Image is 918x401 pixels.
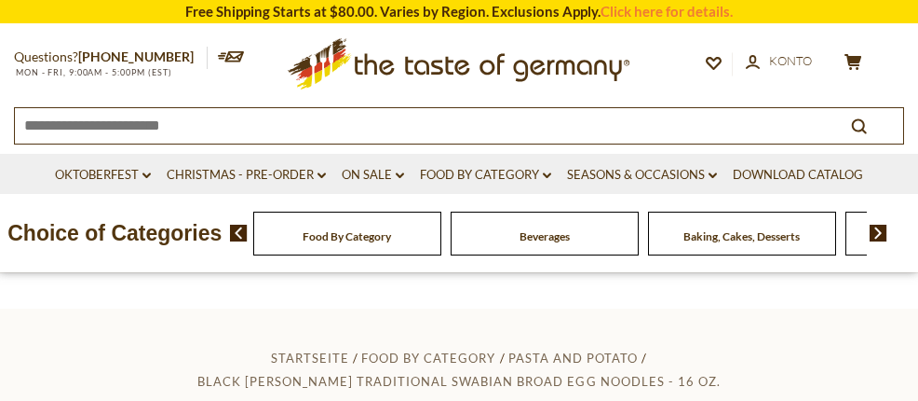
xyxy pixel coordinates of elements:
span: MON - FRI, 9:00AM - 5:00PM (EST) [14,67,172,77]
a: Pasta and Potato [508,351,638,366]
img: next arrow [870,225,887,242]
a: Food By Category [361,351,495,366]
a: Seasons & Occasions [567,165,717,186]
a: Black [PERSON_NAME] Traditional Swabian Broad Egg Noodles - 16 oz. [197,374,720,389]
a: On Sale [342,165,404,186]
a: Startseite [271,351,349,366]
p: Questions? [14,46,208,69]
span: Konto [769,53,812,68]
a: Click here for details. [601,3,733,20]
a: Christmas - PRE-ORDER [167,165,326,186]
a: Food By Category [303,229,391,243]
a: Konto [746,51,812,72]
a: Oktoberfest [55,165,151,186]
a: [PHONE_NUMBER] [78,48,194,64]
a: Beverages [520,229,570,243]
a: Download Catalog [733,165,863,186]
a: Baking, Cakes, Desserts [683,229,800,243]
img: previous arrow [230,225,248,242]
a: Food By Category [420,165,551,186]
